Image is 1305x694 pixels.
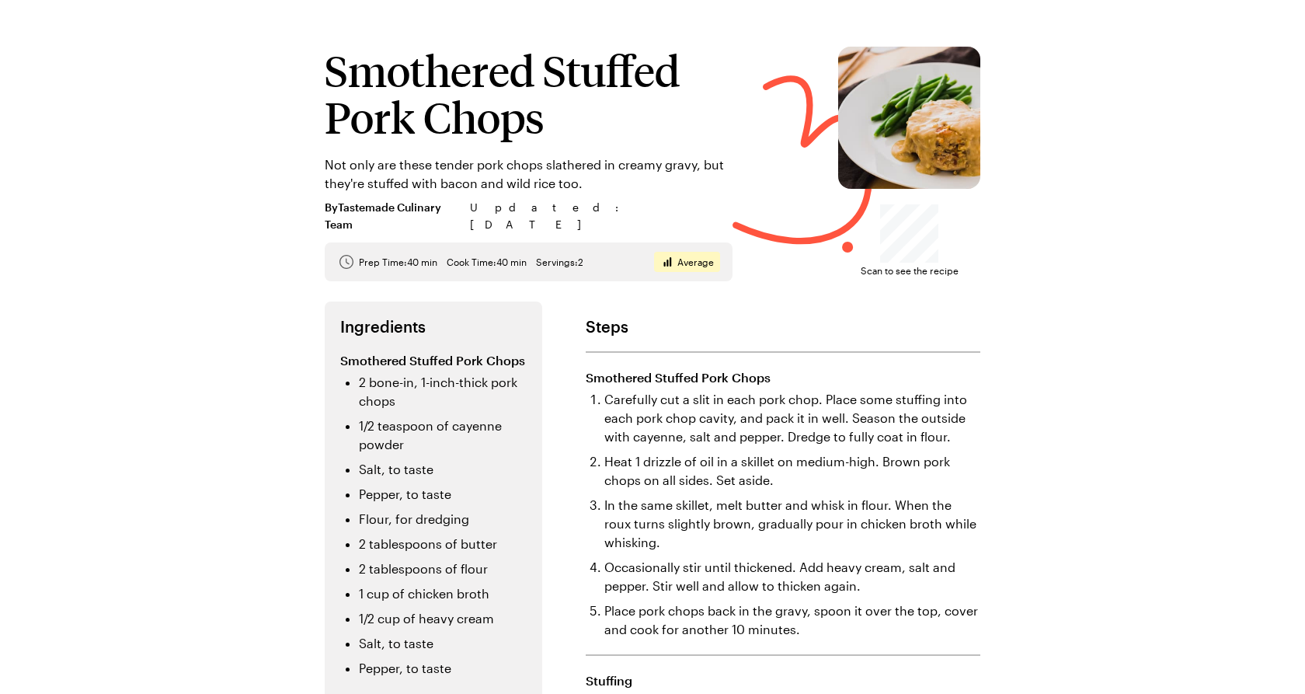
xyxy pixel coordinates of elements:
li: Pepper, to taste [359,485,527,504]
li: Pepper, to taste [359,659,527,678]
span: By Tastemade Culinary Team [325,199,461,233]
p: Not only are these tender pork chops slathered in creamy gravy, but they're stuffed with bacon an... [325,155,733,193]
li: 1 cup of chicken broth [359,584,527,603]
li: Carefully cut a slit in each pork chop. Place some stuffing into each pork chop cavity, and pack ... [604,390,980,446]
span: Updated : [DATE] [470,199,733,233]
li: Place pork chops back in the gravy, spoon it over the top, cover and cook for another 10 minutes. [604,602,980,639]
li: Salt, to taste [359,634,527,653]
li: Heat 1 drizzle of oil in a skillet on medium-high. Brown pork chops on all sides. Set aside. [604,452,980,490]
li: 2 tablespoons of butter [359,535,527,553]
h3: Smothered Stuffed Pork Chops [340,351,527,370]
li: 2 tablespoons of flour [359,560,527,578]
li: In the same skillet, melt butter and whisk in flour. When the roux turns slightly brown, graduall... [604,496,980,552]
h2: Ingredients [340,317,527,336]
span: Scan to see the recipe [861,263,959,278]
h3: Stuffing [586,671,980,690]
li: Occasionally stir until thickened. Add heavy cream, salt and pepper. Stir well and allow to thick... [604,558,980,595]
h2: Steps [586,317,980,336]
li: 2 bone-in, 1-inch-thick pork chops [359,373,527,410]
li: Flour, for dredging [359,510,527,528]
span: Prep Time: 40 min [359,256,437,268]
h3: Smothered Stuffed Pork Chops [586,368,980,387]
li: 1/2 cup of heavy cream [359,609,527,628]
span: Average [677,256,714,268]
h1: Smothered Stuffed Pork Chops [325,47,733,140]
span: Cook Time: 40 min [447,256,527,268]
span: Servings: 2 [536,256,583,268]
img: Smothered Stuffed Pork Chops [838,47,980,189]
li: Salt, to taste [359,460,527,479]
li: 1/2 teaspoon of cayenne powder [359,417,527,454]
